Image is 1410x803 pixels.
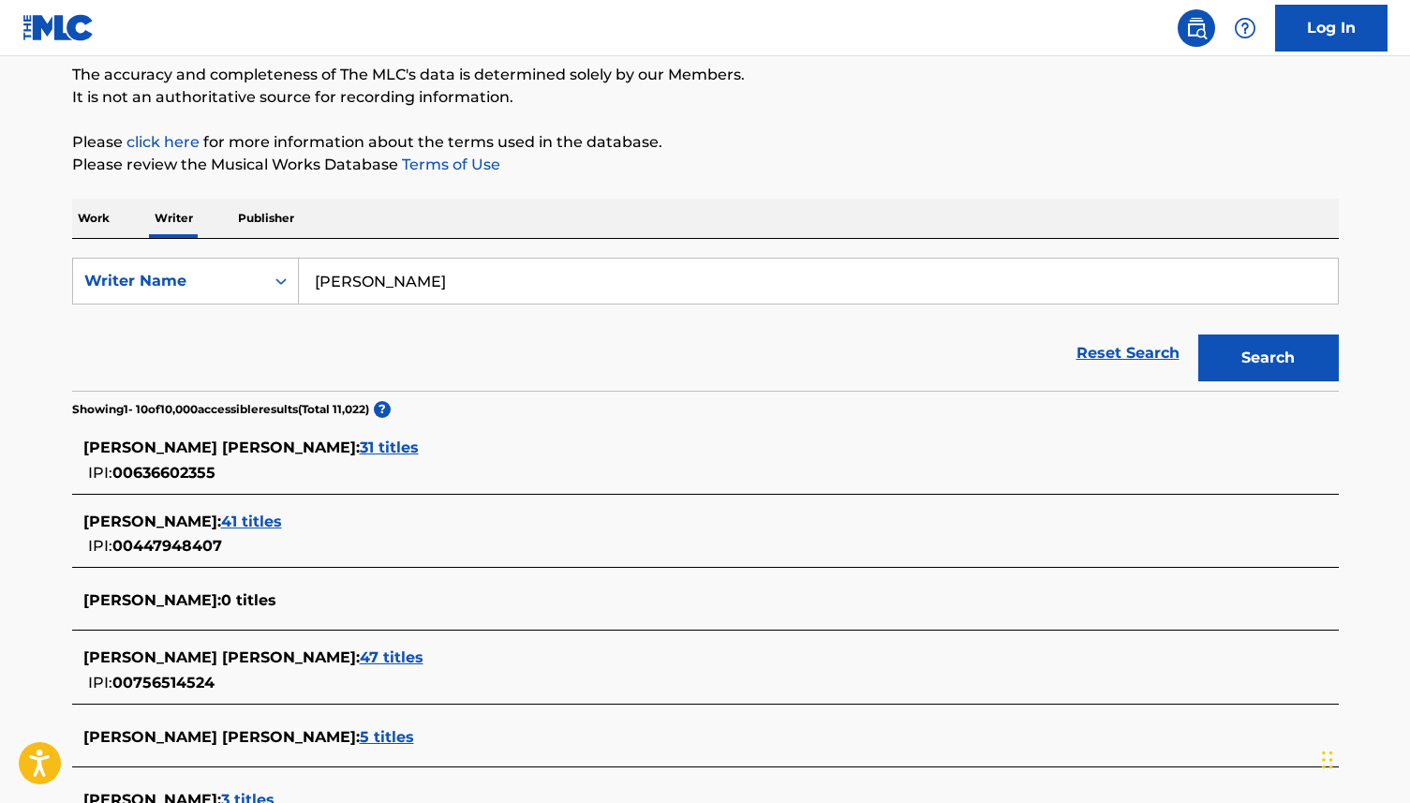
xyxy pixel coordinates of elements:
[72,86,1339,109] p: It is not an authoritative source for recording information.
[398,156,500,173] a: Terms of Use
[83,513,221,530] span: [PERSON_NAME] :
[72,64,1339,86] p: The accuracy and completeness of The MLC's data is determined solely by our Members.
[88,674,112,691] span: IPI:
[360,728,414,746] span: 5 titles
[72,131,1339,154] p: Please for more information about the terms used in the database.
[374,401,391,418] span: ?
[1234,17,1256,39] img: help
[72,154,1339,176] p: Please review the Musical Works Database
[83,591,221,609] span: [PERSON_NAME] :
[83,648,360,666] span: [PERSON_NAME] [PERSON_NAME] :
[360,648,423,666] span: 47 titles
[72,401,369,418] p: Showing 1 - 10 of 10,000 accessible results (Total 11,022 )
[126,133,200,151] a: click here
[149,199,199,238] p: Writer
[83,728,360,746] span: [PERSON_NAME] [PERSON_NAME] :
[1178,9,1215,47] a: Public Search
[112,674,215,691] span: 00756514524
[360,439,419,456] span: 31 titles
[1198,335,1339,381] button: Search
[1316,713,1410,803] iframe: Chat Widget
[112,537,222,555] span: 00447948407
[72,199,115,238] p: Work
[22,14,95,41] img: MLC Logo
[84,270,253,292] div: Writer Name
[112,464,215,482] span: 00636602355
[88,464,112,482] span: IPI:
[221,591,276,609] span: 0 titles
[232,199,300,238] p: Publisher
[221,513,282,530] span: 41 titles
[72,258,1339,391] form: Search Form
[88,537,112,555] span: IPI:
[1226,9,1264,47] div: Help
[1322,732,1333,788] div: Drag
[83,439,360,456] span: [PERSON_NAME] [PERSON_NAME] :
[1067,333,1189,374] a: Reset Search
[1185,17,1208,39] img: search
[1275,5,1388,52] a: Log In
